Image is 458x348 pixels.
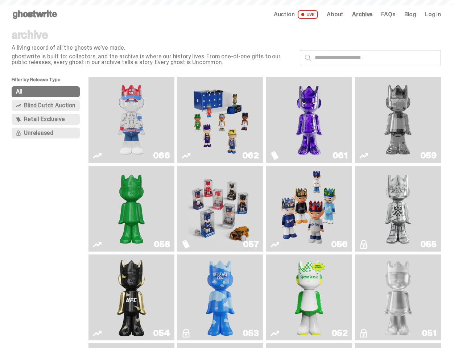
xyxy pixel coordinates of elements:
button: Unreleased [12,128,80,138]
div: 056 [331,240,348,249]
a: Two [359,80,437,160]
img: Schrödinger's ghost: Sunday Green [99,169,164,249]
a: Auction LIVE [274,10,318,19]
button: All [12,86,80,97]
img: ghooooost [203,257,238,337]
div: 054 [153,329,170,337]
div: 058 [154,240,170,249]
a: Fantasy [271,80,348,160]
a: Game Face (2025) [182,80,259,160]
img: Court Victory [292,257,326,337]
img: LLLoyalty [381,257,415,337]
a: Blog [404,12,416,17]
img: Ruby [114,257,149,337]
a: You Can't See Me [93,80,170,160]
div: 051 [422,329,437,337]
div: 053 [243,329,259,337]
p: A living record of all the ghosts we've made. [12,45,294,51]
a: Game Face (2025) [271,169,348,249]
div: 052 [331,329,348,337]
a: I Was There SummerSlam [359,169,437,249]
img: You Can't See Me [99,80,164,160]
img: Game Face (2025) [277,169,341,249]
span: All [16,89,22,95]
img: Fantasy [277,80,341,160]
span: Auction [274,12,295,17]
img: Game Face (2025) [188,169,252,249]
div: 066 [153,151,170,160]
a: About [327,12,343,17]
a: ghooooost [182,257,259,337]
img: Game Face (2025) [188,80,252,160]
a: Ruby [93,257,170,337]
p: Filter by Release Type [12,77,88,86]
p: archive [12,29,294,41]
div: 057 [243,240,259,249]
span: Unreleased [24,130,53,136]
button: Blind Dutch Auction [12,100,80,111]
a: FAQs [381,12,395,17]
img: I Was There SummerSlam [366,169,430,249]
a: Archive [352,12,372,17]
a: Log in [425,12,441,17]
div: 055 [420,240,437,249]
a: Court Victory [271,257,348,337]
span: LIVE [298,10,318,19]
span: Blind Dutch Auction [24,103,75,108]
p: ghostwrite is built for collectors, and the archive is where our history lives. From one-of-one g... [12,54,294,65]
div: 062 [242,151,259,160]
div: 061 [333,151,348,160]
img: Two [366,80,430,160]
a: LLLoyalty [359,257,437,337]
span: Retail Exclusive [24,116,65,122]
div: 059 [420,151,437,160]
a: Schrödinger's ghost: Sunday Green [93,169,170,249]
a: Game Face (2025) [182,169,259,249]
button: Retail Exclusive [12,114,80,125]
